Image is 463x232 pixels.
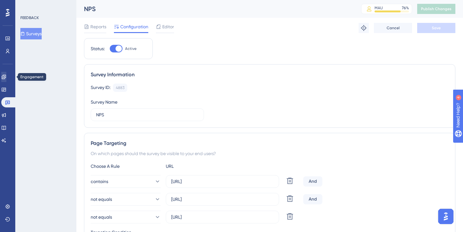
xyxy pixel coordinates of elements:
button: Save [417,23,455,33]
div: On which pages should the survey be visible to your end users? [91,150,449,157]
span: Need Help? [15,2,40,9]
span: Reports [90,23,106,31]
span: Configuration [120,23,148,31]
input: Type your Survey name [96,111,199,118]
span: Editor [162,23,174,31]
div: Status: [91,45,105,52]
span: Cancel [387,25,400,31]
div: Page Targeting [91,140,449,147]
div: And [303,194,322,204]
button: Surveys [20,28,42,39]
button: not equals [91,211,161,223]
input: yourwebsite.com/path [171,196,274,203]
span: Active [125,46,137,51]
span: not equals [91,195,112,203]
button: contains [91,175,161,188]
div: NPS [84,4,345,13]
span: not equals [91,213,112,221]
div: MAU [375,5,383,10]
div: Survey Name [91,98,117,106]
div: URL [166,162,236,170]
iframe: UserGuiding AI Assistant Launcher [436,207,455,226]
div: 76 % [402,5,409,10]
input: yourwebsite.com/path [171,178,274,185]
button: not equals [91,193,161,206]
div: Survey Information [91,71,449,78]
span: Save [432,25,441,31]
div: Survey ID: [91,84,110,92]
span: contains [91,178,108,185]
div: 4883 [116,85,124,90]
div: Choose A Rule [91,162,161,170]
div: And [303,176,322,187]
input: yourwebsite.com/path [171,214,274,221]
div: FEEDBACK [20,15,39,20]
button: Cancel [374,23,412,33]
button: Publish Changes [417,4,455,14]
div: 4 [44,3,46,8]
span: Publish Changes [421,6,452,11]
